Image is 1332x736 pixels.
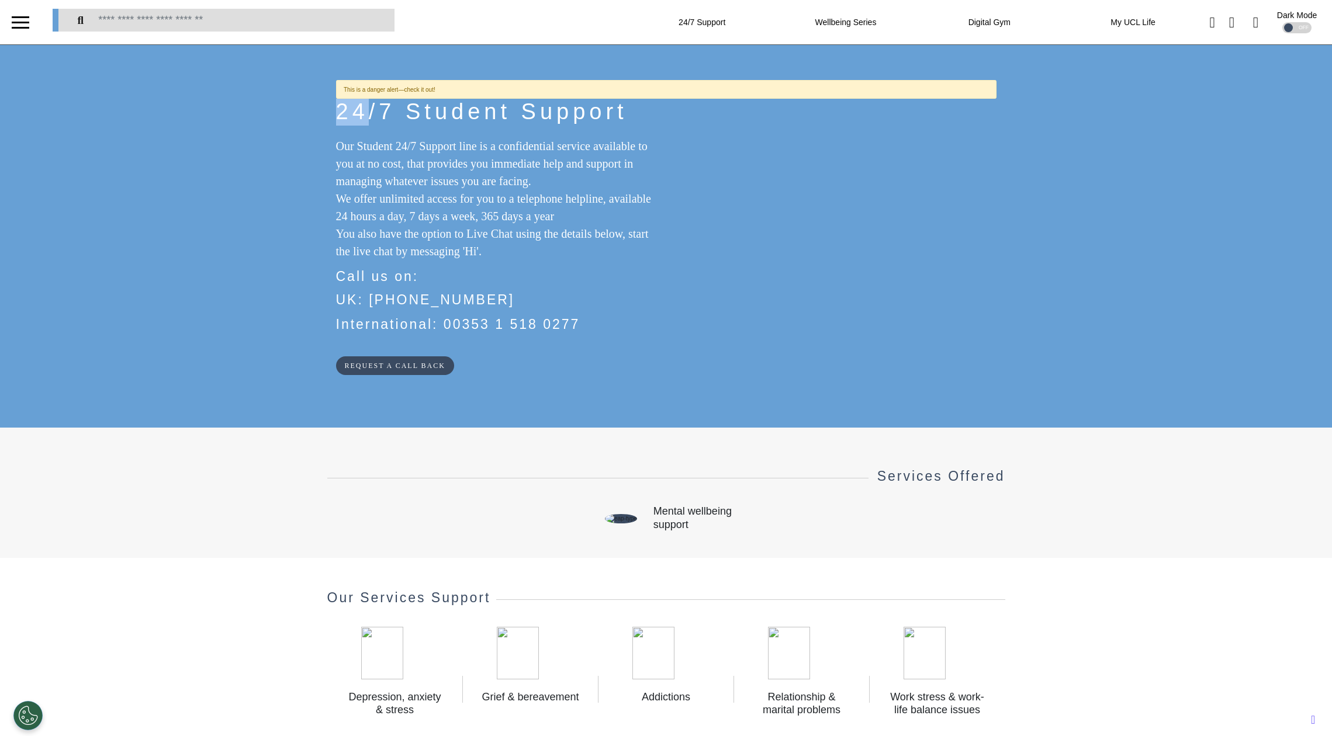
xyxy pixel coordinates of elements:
[336,356,454,375] button: REQUEST A CALL BACK
[1075,6,1192,39] div: My UCL Life
[887,691,988,716] div: Work stress & work-life balance issues
[653,505,742,532] div: Mental wellbeing support
[632,627,697,679] img: addiction.svg
[336,317,580,332] a: International: 00353 1 518 0277
[327,567,497,624] h3: Our Services Support
[345,691,445,716] div: Depression, anxiety & stress
[767,627,833,679] img: relationship.svg
[931,6,1048,39] div: Digital Gym
[752,691,852,716] div: Relationship & marital problems
[903,627,968,679] img: work-stress.svg
[336,266,658,286] h3: Call us on:
[496,627,562,679] img: grief.svg
[643,6,760,39] div: 24/7 Support
[480,691,581,704] div: Grief & bereavement
[605,514,637,523] img: eap-type
[13,701,43,730] button: Open Preferences
[336,99,997,126] h2: 24/7 Student Support
[1264,668,1320,724] iframe: Messagebird Livechat Widget
[1282,22,1312,33] div: OFF
[336,292,515,307] a: UK: [PHONE_NUMBER]
[336,137,658,260] p: Our Student 24/7 Support line is a confidential service available to you at no cost, that provide...
[336,80,997,99] div: This is a danger alert—check it out!
[616,691,717,704] div: Addictions
[1277,11,1317,19] div: Dark Mode
[787,6,904,39] div: Wellbeing Series
[361,627,426,679] img: depression.svg
[869,445,1005,502] h3: Services Offered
